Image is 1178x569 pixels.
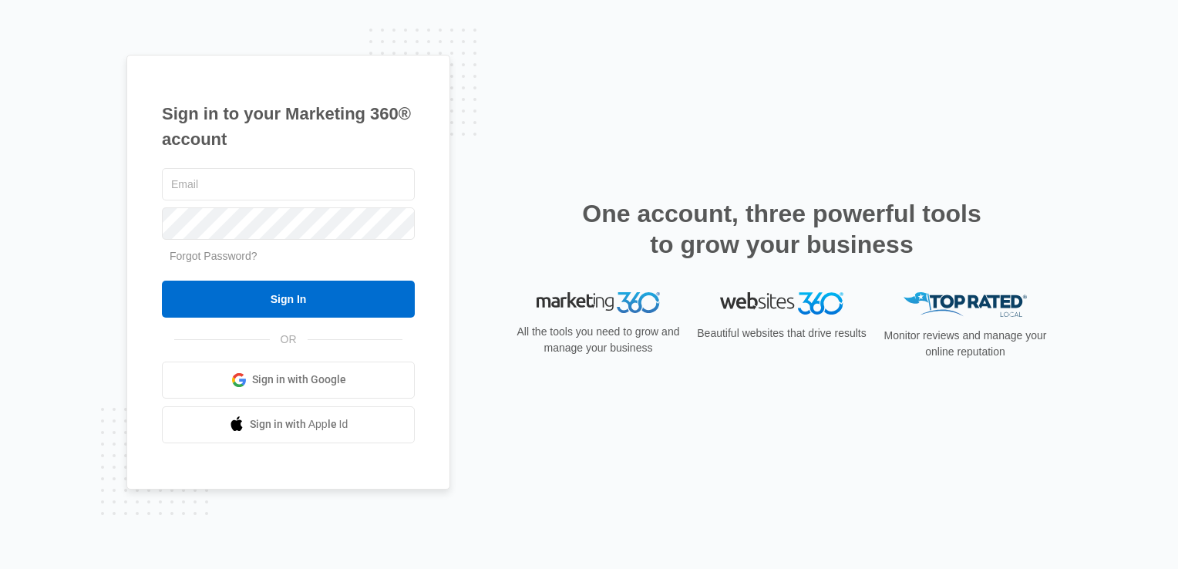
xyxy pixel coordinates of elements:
[250,416,348,433] span: Sign in with Apple Id
[879,328,1052,360] p: Monitor reviews and manage your online reputation
[720,292,843,315] img: Websites 360
[904,292,1027,318] img: Top Rated Local
[162,168,415,200] input: Email
[537,292,660,314] img: Marketing 360
[162,281,415,318] input: Sign In
[512,324,685,356] p: All the tools you need to grow and manage your business
[162,101,415,152] h1: Sign in to your Marketing 360® account
[695,325,868,342] p: Beautiful websites that drive results
[252,372,346,388] span: Sign in with Google
[170,250,257,262] a: Forgot Password?
[270,332,308,348] span: OR
[162,406,415,443] a: Sign in with Apple Id
[162,362,415,399] a: Sign in with Google
[577,198,986,260] h2: One account, three powerful tools to grow your business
